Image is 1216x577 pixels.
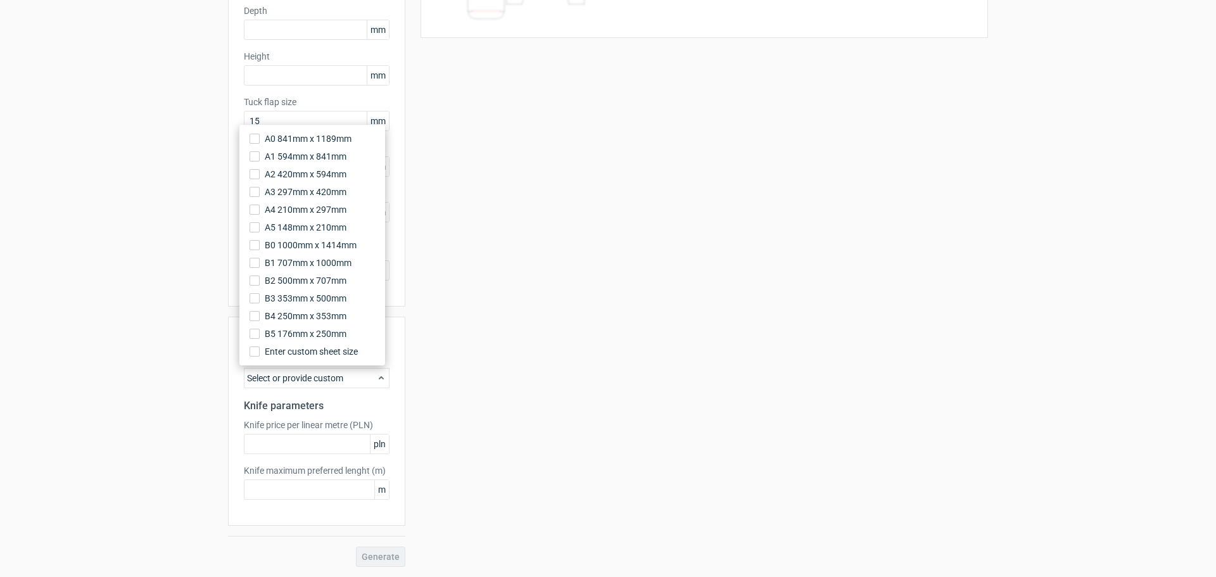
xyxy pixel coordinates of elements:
[244,96,389,108] label: Tuck flap size
[367,66,389,85] span: mm
[265,327,346,340] span: B5 176mm x 250mm
[265,274,346,287] span: B2 500mm x 707mm
[265,221,346,234] span: A5 148mm x 210mm
[374,480,389,499] span: m
[265,345,358,358] span: Enter custom sheet size
[244,419,389,431] label: Knife price per linear metre (PLN)
[244,398,389,414] h2: Knife parameters
[265,310,346,322] span: B4 250mm x 353mm
[367,20,389,39] span: mm
[367,111,389,130] span: mm
[244,4,389,17] label: Depth
[265,257,351,269] span: B1 707mm x 1000mm
[265,186,346,198] span: A3 297mm x 420mm
[265,292,346,305] span: B3 353mm x 500mm
[265,168,346,181] span: A2 420mm x 594mm
[244,464,389,477] label: Knife maximum preferred lenght (m)
[244,368,389,388] div: Select or provide custom
[370,434,389,453] span: pln
[265,239,357,251] span: B0 1000mm x 1414mm
[244,50,389,63] label: Height
[265,132,351,145] span: A0 841mm x 1189mm
[265,150,346,163] span: A1 594mm x 841mm
[265,203,346,216] span: A4 210mm x 297mm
